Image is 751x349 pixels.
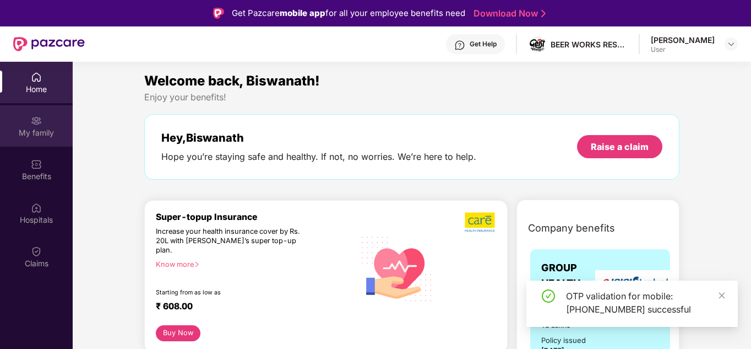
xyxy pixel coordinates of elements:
[144,92,679,103] div: Enjoy your benefits!
[31,246,42,257] img: svg+xml;base64,PHN2ZyBpZD0iQ2xhaW0iIHhtbG5zPSJodHRwOi8vd3d3LnczLm9yZy8yMDAwL3N2ZyIgd2lkdGg9IjIwIi...
[161,151,476,163] div: Hope you’re staying safe and healthy. If not, no worries. We’re here to help.
[727,40,736,49] img: svg+xml;base64,PHN2ZyBpZD0iRHJvcGRvd24tMzJ4MzIiIHhtbG5zPSJodHRwOi8vd3d3LnczLm9yZy8yMDAwL3N2ZyIgd2...
[541,8,546,19] img: Stroke
[280,8,325,18] strong: mobile app
[541,260,601,307] span: GROUP HEALTH INSURANCE
[474,8,542,19] a: Download Now
[551,39,628,50] div: BEER WORKS RESTAURANTS & MICRO BREWERY PVT LTD
[213,8,224,19] img: Logo
[465,212,496,233] img: b5dec4f62d2307b9de63beb79f102df3.png
[470,40,497,49] div: Get Help
[595,270,672,297] img: insurerLogo
[156,325,200,341] button: Buy Now
[156,227,307,255] div: Increase your health insurance cover by Rs. 20L with [PERSON_NAME]’s super top-up plan.
[31,115,42,126] img: svg+xml;base64,PHN2ZyB3aWR0aD0iMjAiIGhlaWdodD0iMjAiIHZpZXdCb3g9IjAgMCAyMCAyMCIgZmlsbD0ibm9uZSIgeG...
[31,72,42,83] img: svg+xml;base64,PHN2ZyBpZD0iSG9tZSIgeG1sbnM9Imh0dHA6Ly93d3cudzMub3JnLzIwMDAvc3ZnIiB3aWR0aD0iMjAiIG...
[194,261,200,267] span: right
[13,37,85,51] img: New Pazcare Logo
[156,301,344,314] div: ₹ 608.00
[542,289,555,303] span: check-circle
[454,40,465,51] img: svg+xml;base64,PHN2ZyBpZD0iSGVscC0zMngzMiIgeG1sbnM9Imh0dHA6Ly93d3cudzMub3JnLzIwMDAvc3ZnIiB3aWR0aD...
[31,202,42,213] img: svg+xml;base64,PHN2ZyBpZD0iSG9zcGl0YWxzIiB4bWxucz0iaHR0cDovL3d3dy53My5vcmcvMjAwMC9zdmciIHdpZHRoPS...
[541,335,586,346] div: Policy issued
[31,159,42,170] img: svg+xml;base64,PHN2ZyBpZD0iQmVuZWZpdHMiIHhtbG5zPSJodHRwOi8vd3d3LnczLm9yZy8yMDAwL3N2ZyIgd2lkdGg9Ij...
[530,38,546,51] img: WhatsApp%20Image%202024-02-28%20at%203.03.39%20PM.jpeg
[156,289,308,297] div: Starting from as low as
[566,289,725,316] div: OTP validation for mobile: [PHONE_NUMBER] successful
[156,212,355,222] div: Super-topup Insurance
[651,45,715,54] div: User
[156,260,348,268] div: Know more
[355,225,440,312] img: svg+xml;base64,PHN2ZyB4bWxucz0iaHR0cDovL3d3dy53My5vcmcvMjAwMC9zdmciIHhtbG5zOnhsaW5rPSJodHRwOi8vd3...
[591,141,649,153] div: Raise a claim
[651,35,715,45] div: [PERSON_NAME]
[144,73,320,89] span: Welcome back, Biswanath!
[232,7,465,20] div: Get Pazcare for all your employee benefits need
[718,292,726,299] span: close
[528,221,615,236] span: Company benefits
[161,131,476,144] div: Hey, Biswanath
